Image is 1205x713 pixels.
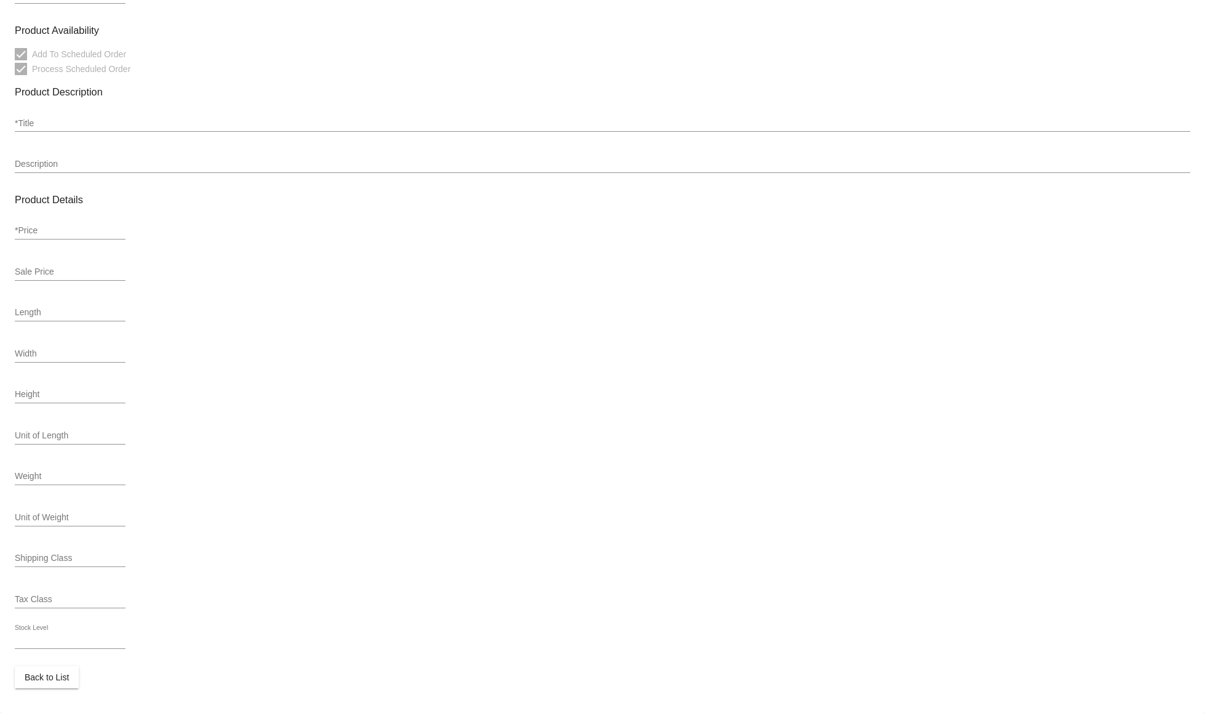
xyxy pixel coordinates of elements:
input: Stock Level [15,635,125,645]
input: Unit of Length [15,431,125,441]
input: Sale Price [15,267,125,277]
input: Tax Class [15,595,125,605]
span: Process Scheduled Order [32,62,130,76]
input: Length [15,308,125,318]
input: Description [15,159,1190,169]
span: Back to List [25,672,69,682]
input: *Title [15,119,1190,129]
button: Back to List [15,666,79,688]
input: Width [15,349,125,359]
h3: Product Availability [15,25,1190,36]
input: *Price [15,226,125,236]
input: Height [15,390,125,400]
input: Unit of Weight [15,513,125,523]
h3: Product Details [15,194,1190,206]
input: Weight [15,472,125,481]
span: Add To Scheduled Order [32,47,126,62]
h3: Product Description [15,86,1190,98]
input: Shipping Class [15,554,125,563]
